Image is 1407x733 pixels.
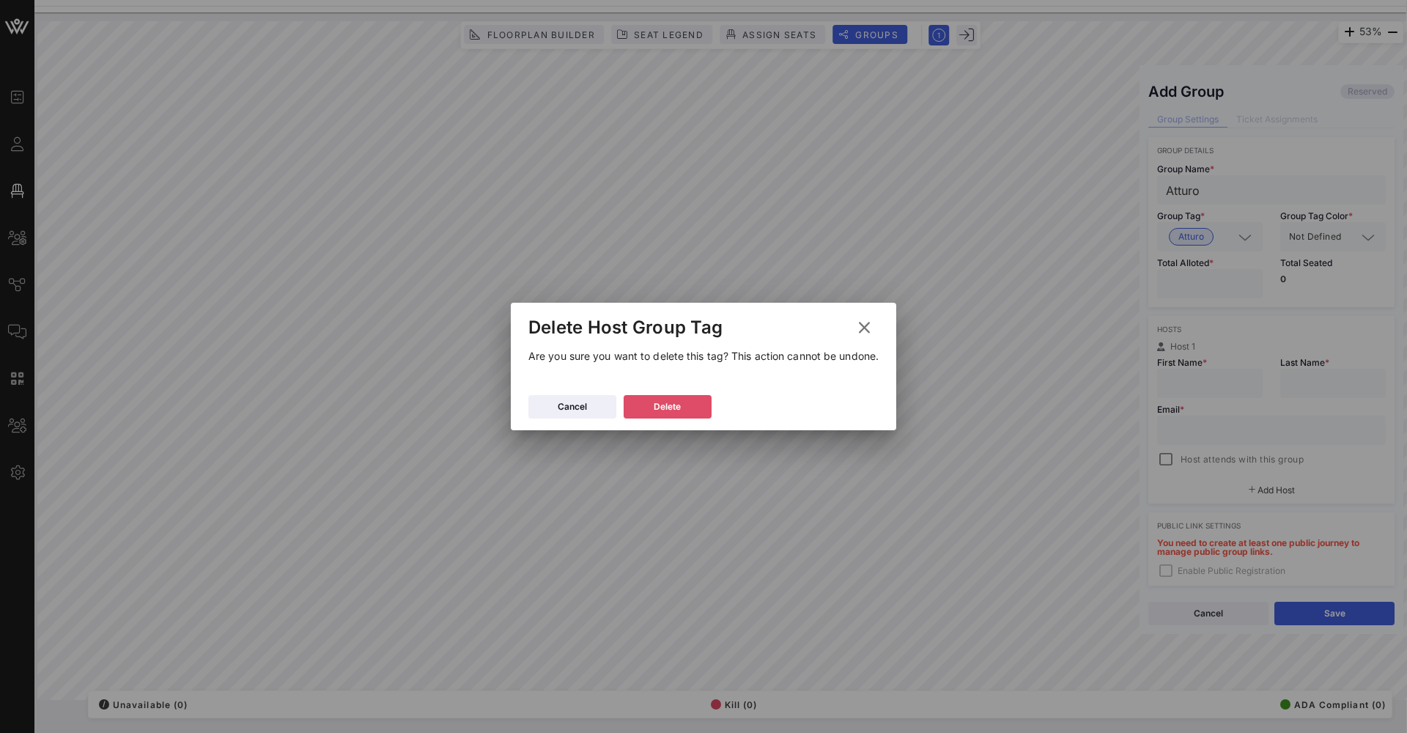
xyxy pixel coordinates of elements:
div: Delete Host Group Tag [528,317,723,339]
div: Delete [654,399,681,414]
p: Are you sure you want to delete this tag? This action cannot be undone. [528,348,879,364]
div: Cancel [558,399,587,414]
button: Delete [624,395,712,419]
button: Cancel [528,395,616,419]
